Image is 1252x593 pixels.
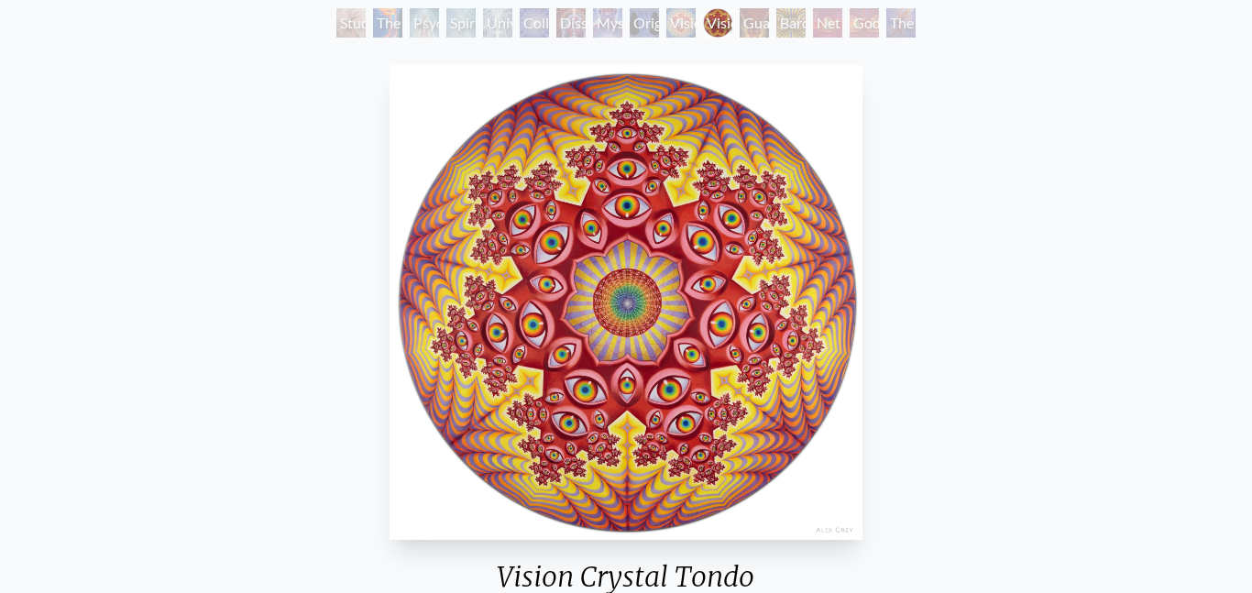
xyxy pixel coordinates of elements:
div: Mystic Eye [593,8,622,38]
div: Godself [850,8,879,38]
div: Dissectional Art for Tool's Lateralus CD [556,8,586,38]
div: Net of Being [813,8,842,38]
div: Vision Crystal Tondo [703,8,732,38]
img: Vision-Crystal-Tondo-2015-Alex-Grey-watermarked.jpg [390,65,862,540]
div: Bardo Being [776,8,806,38]
div: Universal Mind Lattice [483,8,512,38]
div: Study for the Great Turn [336,8,366,38]
div: Collective Vision [520,8,549,38]
div: Guardian of Infinite Vision [740,8,769,38]
div: The Great Turn [886,8,916,38]
div: Vision Crystal [666,8,696,38]
div: Psychic Energy System [410,8,439,38]
div: Original Face [630,8,659,38]
div: The Torch [373,8,402,38]
div: Spiritual Energy System [446,8,476,38]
